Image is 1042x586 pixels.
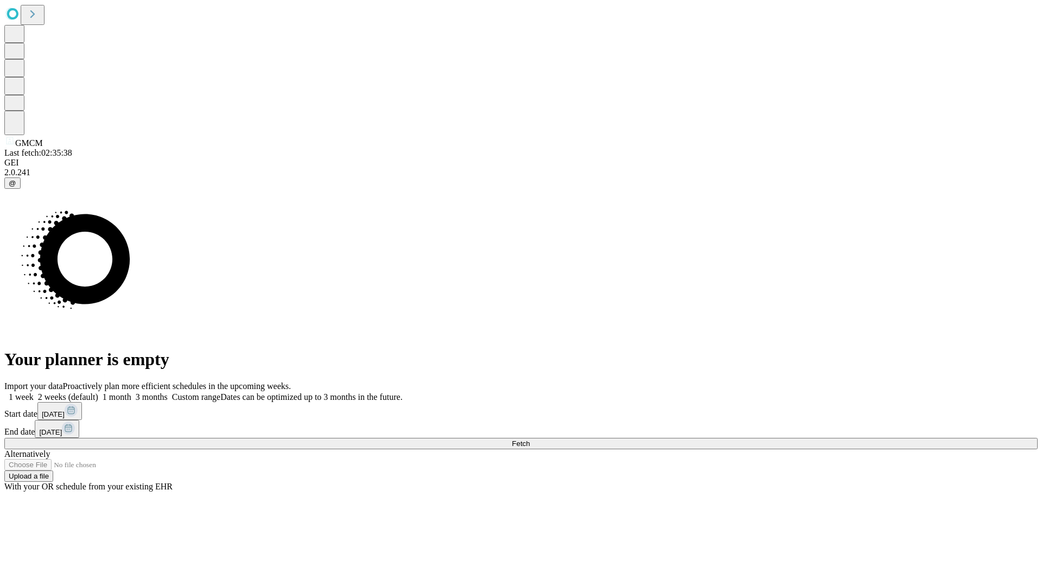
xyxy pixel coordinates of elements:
[42,410,65,418] span: [DATE]
[4,158,1038,168] div: GEI
[4,482,173,491] span: With your OR schedule from your existing EHR
[4,177,21,189] button: @
[63,381,291,391] span: Proactively plan more efficient schedules in the upcoming weeks.
[15,138,43,148] span: GMCM
[103,392,131,402] span: 1 month
[172,392,220,402] span: Custom range
[4,402,1038,420] div: Start date
[4,168,1038,177] div: 2.0.241
[512,439,530,448] span: Fetch
[35,420,79,438] button: [DATE]
[39,428,62,436] span: [DATE]
[9,392,34,402] span: 1 week
[4,148,72,157] span: Last fetch: 02:35:38
[37,402,82,420] button: [DATE]
[4,420,1038,438] div: End date
[38,392,98,402] span: 2 weeks (default)
[4,381,63,391] span: Import your data
[136,392,168,402] span: 3 months
[9,179,16,187] span: @
[4,470,53,482] button: Upload a file
[220,392,402,402] span: Dates can be optimized up to 3 months in the future.
[4,449,50,458] span: Alternatively
[4,438,1038,449] button: Fetch
[4,349,1038,370] h1: Your planner is empty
